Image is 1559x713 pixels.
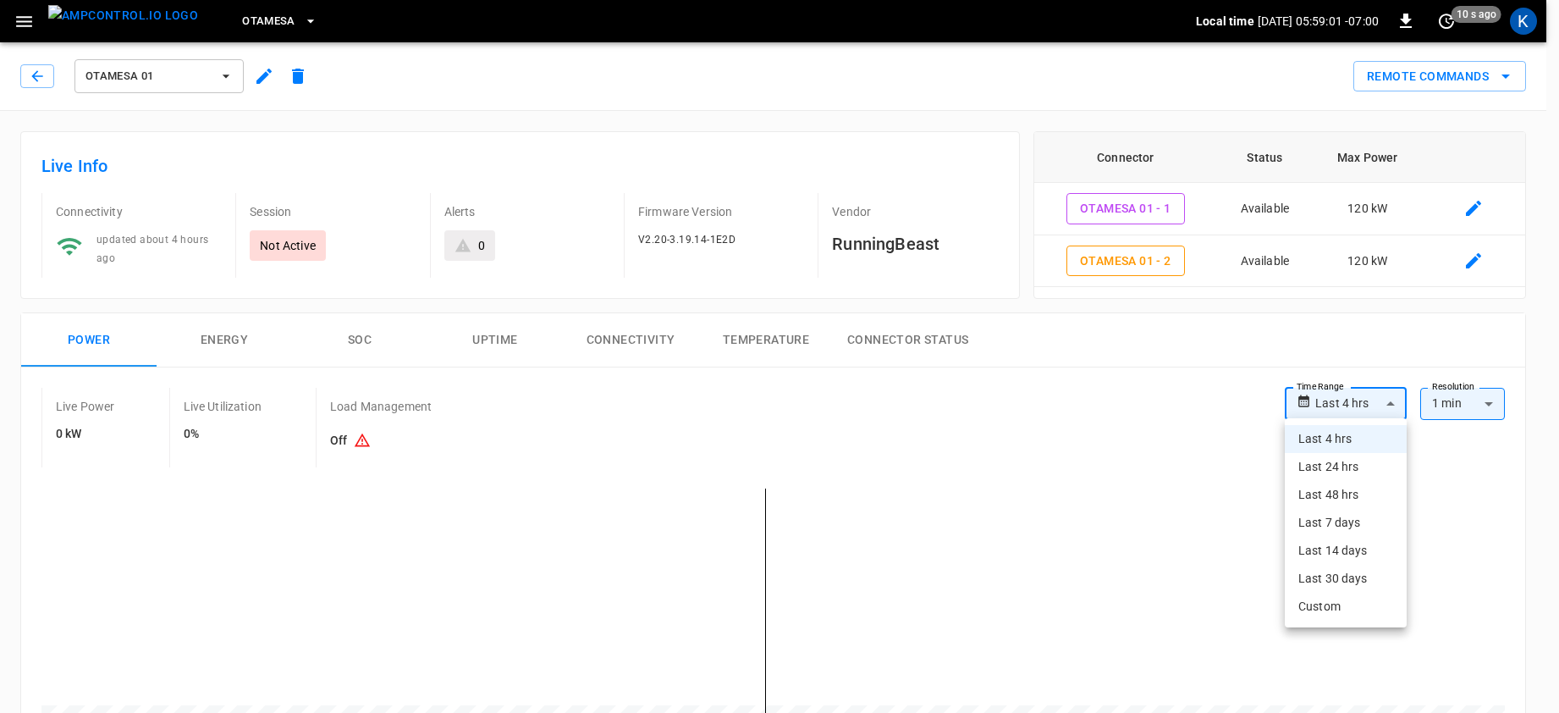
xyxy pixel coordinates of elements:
li: Last 14 days [1285,537,1407,565]
li: Last 30 days [1285,565,1407,593]
li: Last 7 days [1285,509,1407,537]
li: Custom [1285,593,1407,621]
li: Last 4 hrs [1285,425,1407,453]
li: Last 48 hrs [1285,481,1407,509]
li: Last 24 hrs [1285,453,1407,481]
